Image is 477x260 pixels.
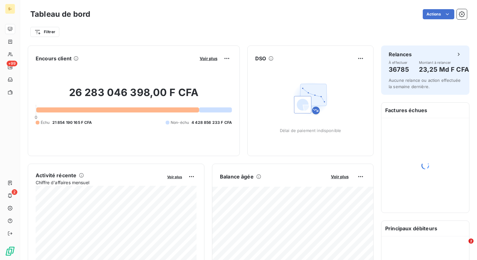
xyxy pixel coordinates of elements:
iframe: Intercom live chat [456,239,471,254]
span: Montant à relancer [419,61,469,64]
span: 2 [12,189,17,195]
h6: Factures échues [381,103,469,118]
h6: Encours client [36,55,72,62]
div: S- [5,4,15,14]
span: Délai de paiement indisponible [280,128,341,133]
span: Chiffre d'affaires mensuel [36,179,163,186]
img: Logo LeanPay [5,246,15,256]
h3: Tableau de bord [30,9,90,20]
button: Voir plus [165,174,184,179]
h2: 26 283 046 398,00 F CFA [36,86,232,105]
span: 4 428 856 233 F CFA [191,120,232,125]
span: Échu [41,120,50,125]
span: Voir plus [200,56,217,61]
h6: DSO [255,55,266,62]
span: À effectuer [389,61,409,64]
h6: Principaux débiteurs [381,221,469,236]
button: Voir plus [198,56,219,61]
span: 0 [35,115,37,120]
h6: Activité récente [36,172,76,179]
span: Non-échu [171,120,189,125]
button: Voir plus [329,174,350,179]
span: +99 [7,61,17,66]
span: 21 854 190 165 F CFA [52,120,92,125]
h6: Balance âgée [220,173,254,180]
h6: Relances [389,51,412,58]
h4: 36785 [389,64,409,75]
span: 2 [468,239,474,244]
button: Actions [423,9,454,19]
span: Voir plus [167,175,182,179]
span: Voir plus [331,174,349,179]
img: Empty state [290,79,331,119]
span: Aucune relance ou action effectuée la semaine dernière. [389,78,461,89]
h4: 23,25 Md F CFA [419,64,469,75]
button: Filtrer [30,27,59,37]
